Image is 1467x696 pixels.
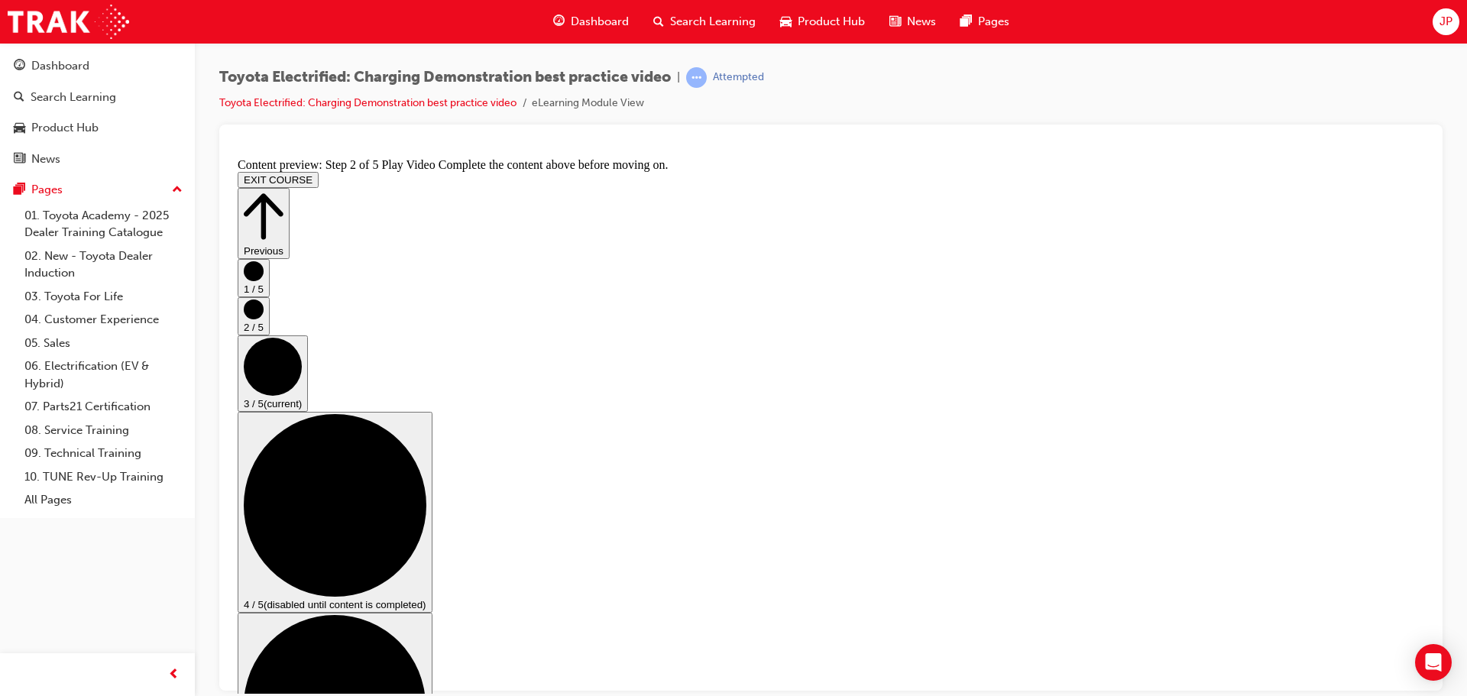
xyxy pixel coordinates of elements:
[1433,8,1459,35] button: JP
[12,246,32,257] span: 3 / 5
[18,354,189,395] a: 06. Electrification (EV & Hybrid)
[798,13,865,31] span: Product Hub
[31,57,89,75] div: Dashboard
[18,332,189,355] a: 05. Sales
[948,6,1022,37] a: pages-iconPages
[768,6,877,37] a: car-iconProduct Hub
[1439,13,1452,31] span: JP
[571,13,629,31] span: Dashboard
[686,67,707,88] span: learningRecordVerb_ATTEMPT-icon
[6,49,189,176] button: DashboardSearch LearningProduct HubNews
[6,145,38,183] button: 2 / 5
[12,447,32,458] span: 4 / 5
[31,181,63,199] div: Pages
[18,419,189,442] a: 08. Service Training
[6,52,189,80] a: Dashboard
[18,308,189,332] a: 04. Customer Experience
[18,488,189,512] a: All Pages
[541,6,641,37] a: guage-iconDashboard
[677,69,680,86] span: |
[31,89,116,106] div: Search Learning
[12,170,32,181] span: 2 / 5
[31,151,60,168] div: News
[960,12,972,31] span: pages-icon
[6,260,201,461] button: 4 / 5(disabled until content is completed)
[14,121,25,135] span: car-icon
[172,180,183,200] span: up-icon
[532,95,644,112] li: eLearning Module View
[6,176,189,204] button: Pages
[18,285,189,309] a: 03. Toyota For Life
[12,93,52,105] span: Previous
[14,91,24,105] span: search-icon
[6,20,87,36] button: EXIT COURSE
[14,153,25,167] span: news-icon
[219,96,517,109] a: Toyota Electrified: Charging Demonstration best practice video
[877,6,948,37] a: news-iconNews
[18,244,189,285] a: 02. New - Toyota Dealer Induction
[978,13,1009,31] span: Pages
[168,665,180,685] span: prev-icon
[670,13,756,31] span: Search Learning
[12,131,32,143] span: 1 / 5
[553,12,565,31] span: guage-icon
[18,395,189,419] a: 07. Parts21 Certification
[6,114,189,142] a: Product Hub
[653,12,664,31] span: search-icon
[18,442,189,465] a: 09. Technical Training
[31,119,99,137] div: Product Hub
[14,183,25,197] span: pages-icon
[14,60,25,73] span: guage-icon
[6,6,1193,20] div: Content preview: Step 2 of 5 Play Video Complete the content above before moving on.
[8,5,129,39] img: Trak
[6,83,189,112] a: Search Learning
[780,12,792,31] span: car-icon
[18,465,189,489] a: 10. TUNE Rev-Up Training
[889,12,901,31] span: news-icon
[6,107,38,145] button: 1 / 5
[6,183,76,260] button: 3 / 5(current)
[1415,644,1452,681] div: Open Intercom Messenger
[6,36,58,107] button: Previous
[907,13,936,31] span: News
[18,204,189,244] a: 01. Toyota Academy - 2025 Dealer Training Catalogue
[6,145,189,173] a: News
[713,70,764,85] div: Attempted
[641,6,768,37] a: search-iconSearch Learning
[219,69,671,86] span: Toyota Electrified: Charging Demonstration best practice video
